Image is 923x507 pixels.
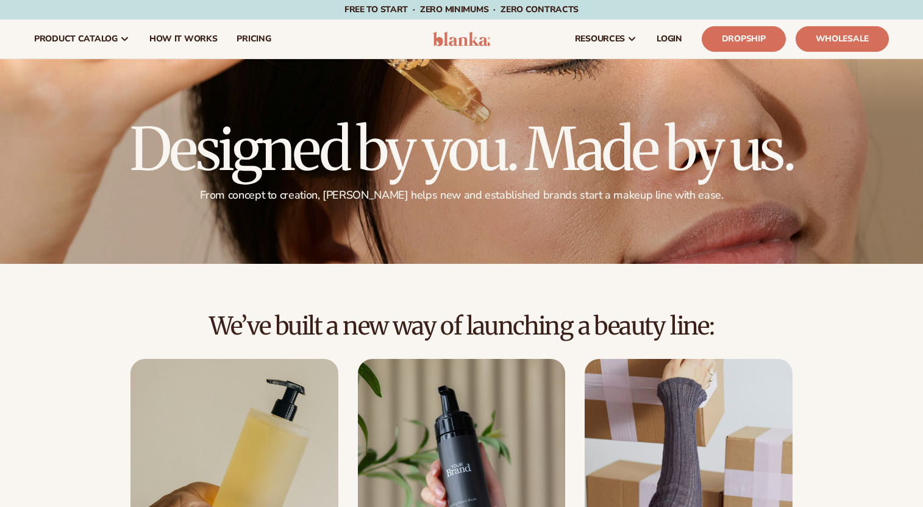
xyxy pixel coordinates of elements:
[34,34,118,44] span: product catalog
[149,34,218,44] span: How It Works
[130,120,793,179] h1: Designed by you. Made by us.
[796,26,889,52] a: Wholesale
[34,313,889,339] h2: We’ve built a new way of launching a beauty line:
[575,34,625,44] span: resources
[647,19,692,58] a: LOGIN
[227,19,280,58] a: pricing
[344,4,579,15] span: Free to start · ZERO minimums · ZERO contracts
[24,19,140,58] a: product catalog
[130,188,793,202] p: From concept to creation, [PERSON_NAME] helps new and established brands start a makeup line with...
[657,34,682,44] span: LOGIN
[140,19,227,58] a: How It Works
[565,19,647,58] a: resources
[433,32,491,46] img: logo
[237,34,271,44] span: pricing
[702,26,786,52] a: Dropship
